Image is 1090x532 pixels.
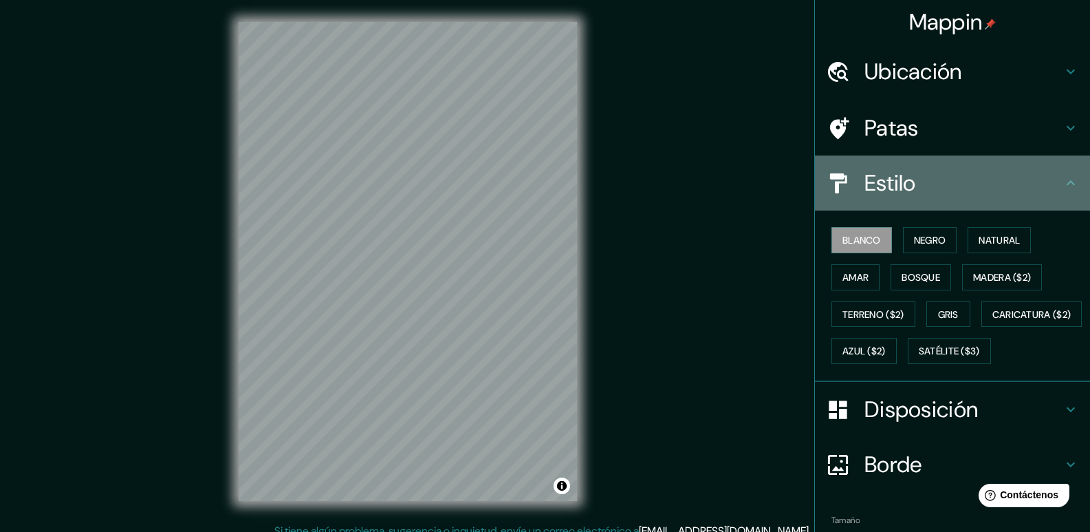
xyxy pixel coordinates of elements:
[842,345,886,358] font: Azul ($2)
[914,234,946,246] font: Negro
[831,264,880,290] button: Amar
[815,156,1090,211] div: Estilo
[831,515,860,526] font: Tamaño
[979,234,1020,246] font: Natural
[842,234,881,246] font: Blanco
[908,338,991,364] button: Satélite ($3)
[919,345,980,358] font: Satélite ($3)
[981,301,1082,328] button: Caricatura ($2)
[962,264,1042,290] button: Madera ($2)
[554,478,570,494] button: Activar o desactivar atribución
[992,308,1071,321] font: Caricatura ($2)
[864,395,978,424] font: Disposición
[864,450,922,479] font: Borde
[891,264,951,290] button: Bosque
[938,308,959,321] font: Gris
[831,301,915,328] button: Terreno ($2)
[239,22,577,501] canvas: Mapa
[909,8,983,36] font: Mappin
[842,308,904,321] font: Terreno ($2)
[903,227,957,253] button: Negro
[815,100,1090,156] div: Patas
[864,114,919,142] font: Patas
[985,19,996,30] img: pin-icon.png
[831,227,892,253] button: Blanco
[815,44,1090,99] div: Ubicación
[902,271,940,284] font: Bosque
[968,478,1075,517] iframe: Lanzador de widgets de ayuda
[926,301,970,328] button: Gris
[864,57,962,86] font: Ubicación
[815,437,1090,492] div: Borde
[815,382,1090,437] div: Disposición
[842,271,869,284] font: Amar
[864,169,916,198] font: Estilo
[968,227,1031,253] button: Natural
[973,271,1031,284] font: Madera ($2)
[831,338,897,364] button: Azul ($2)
